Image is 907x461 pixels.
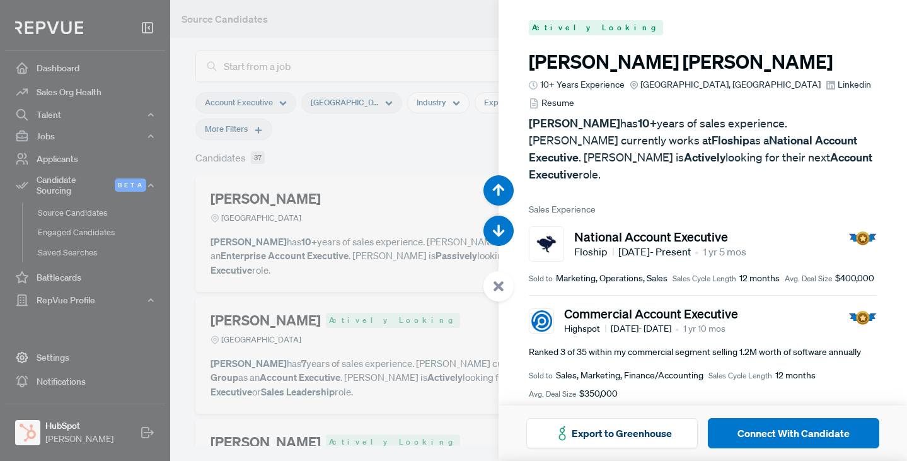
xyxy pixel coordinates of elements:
[532,230,561,259] img: Floship
[675,321,679,336] article: •
[638,116,657,131] strong: 10+
[540,78,625,91] span: 10+ Years Experience
[640,78,821,91] span: [GEOGRAPHIC_DATA], [GEOGRAPHIC_DATA]
[775,369,816,382] span: 12 months
[673,273,736,284] span: Sales Cycle Length
[695,244,698,259] article: •
[526,418,698,448] button: Export to Greenhouse
[529,346,877,359] p: Ranked 3 of 35 within my commercial segment selling 1.2M worth of software annually
[529,388,576,400] span: Avg. Deal Size
[529,50,877,73] h3: [PERSON_NAME] [PERSON_NAME]
[848,231,877,245] img: Quota Badge
[611,322,671,336] span: [DATE] - [DATE]
[683,322,725,336] span: 1 yr 10 mos
[574,229,746,244] h5: National Account Executive
[529,370,553,382] span: Sold to
[835,272,874,285] span: $400,000
[618,244,691,259] span: [DATE] - Present
[708,418,879,448] button: Connect With Candidate
[541,96,574,110] span: Resume
[708,370,772,382] span: Sales Cycle Length
[564,322,606,336] span: Highspot
[556,369,703,382] span: Sales, Marketing, Finance/Accounting
[529,116,620,131] strong: [PERSON_NAME]
[574,244,614,259] span: Floship
[848,311,877,325] img: Quota Badge
[531,310,552,331] img: Highspot
[564,306,738,321] h5: Commercial Account Executive
[703,244,746,259] span: 1 yr 5 mos
[579,387,618,400] span: $350,000
[529,115,877,183] p: has years of sales experience. [PERSON_NAME] currently works at as a . [PERSON_NAME] is looking f...
[556,272,667,285] span: Marketing, Operations, Sales
[684,150,725,165] strong: Actively
[826,78,871,91] a: Linkedin
[785,273,832,284] span: Avg. Deal Size
[529,273,553,284] span: Sold to
[529,20,663,35] span: Actively Looking
[838,78,871,91] span: Linkedin
[529,96,574,110] a: Resume
[739,272,780,285] span: 12 months
[712,133,749,148] strong: Floship
[529,203,877,216] span: Sales Experience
